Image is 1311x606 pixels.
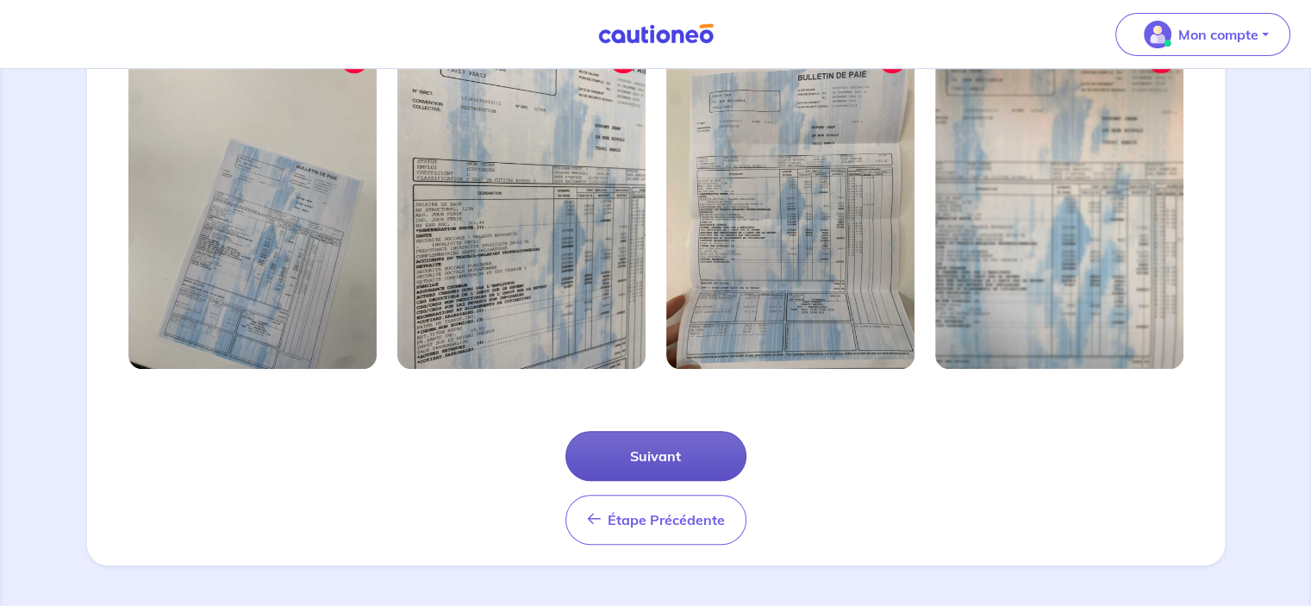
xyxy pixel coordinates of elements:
[1115,13,1290,56] button: illu_account_valid_menu.svgMon compte
[565,431,746,481] button: Suivant
[591,23,721,45] img: Cautioneo
[1178,24,1258,45] p: Mon compte
[128,38,377,369] img: Image mal cadrée 1
[935,38,1183,369] img: Image mal cadrée 4
[1144,21,1171,48] img: illu_account_valid_menu.svg
[397,38,646,369] img: Image mal cadrée 2
[608,511,725,528] span: Étape Précédente
[565,495,746,545] button: Étape Précédente
[666,38,915,369] img: Image mal cadrée 3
